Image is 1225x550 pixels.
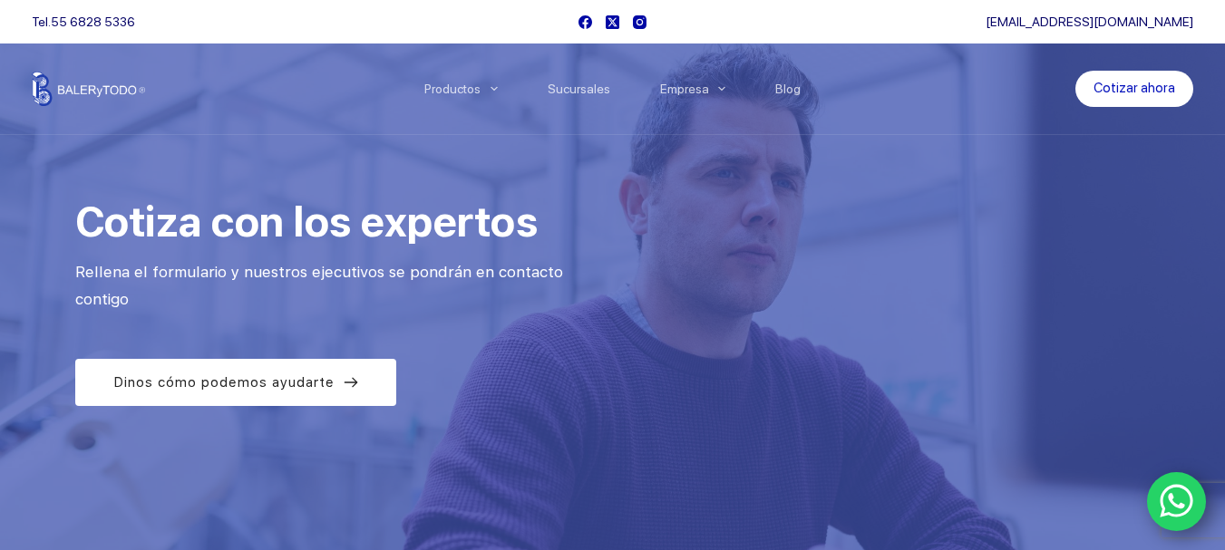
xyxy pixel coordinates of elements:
nav: Menu Principal [399,43,826,134]
span: Dinos cómo podemos ayudarte [113,371,335,393]
a: [EMAIL_ADDRESS][DOMAIN_NAME] [986,14,1193,29]
a: 55 6828 5336 [51,14,135,29]
a: Instagram [633,15,647,29]
span: Rellena el formulario y nuestros ejecutivos se pondrán en contacto contigo [75,263,568,309]
img: Balerytodo [32,72,145,106]
span: Tel. [32,14,135,29]
a: Dinos cómo podemos ayudarte [75,359,396,406]
a: Facebook [578,15,592,29]
a: WhatsApp [1147,472,1207,532]
span: Cotiza con los expertos [75,197,538,246]
a: Cotizar ahora [1075,71,1193,107]
a: X (Twitter) [606,15,619,29]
